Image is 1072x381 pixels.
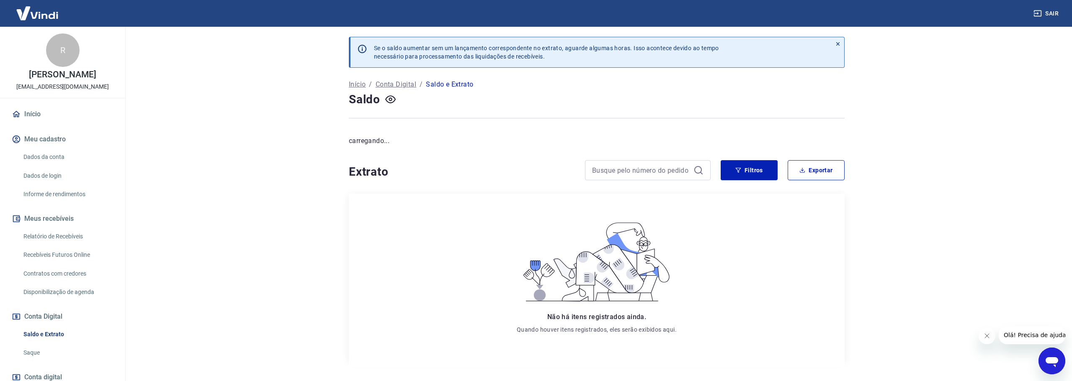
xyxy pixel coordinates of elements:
button: Conta Digital [10,307,115,326]
a: Conta Digital [376,79,416,89]
button: Exportar [788,160,845,180]
img: Vindi [10,0,64,26]
iframe: Mensagem da empresa [999,326,1065,344]
span: Olá! Precisa de ajuda? [5,6,70,13]
button: Sair [1032,6,1062,21]
a: Informe de rendimentos [20,186,115,203]
a: Saldo e Extrato [20,326,115,343]
a: Recebíveis Futuros Online [20,246,115,263]
p: carregando... [349,136,845,146]
div: R [46,33,80,67]
a: Contratos com credores [20,265,115,282]
a: Dados de login [20,167,115,184]
h4: Extrato [349,164,575,180]
p: Se o saldo aumentar sem um lançamento correspondente no extrato, aguarde algumas horas. Isso acon... [374,44,719,61]
button: Meus recebíveis [10,210,115,228]
h4: Saldo [349,91,380,108]
a: Início [10,105,115,123]
a: Dados da conta [20,148,115,166]
a: Saque [20,344,115,361]
p: / [369,79,372,89]
p: [PERSON_NAME] [29,70,96,79]
iframe: Botão para abrir a janela de mensagens [1038,348,1065,374]
span: Não há itens registrados ainda. [547,313,646,321]
input: Busque pelo número do pedido [592,164,690,176]
a: Início [349,79,366,89]
button: Filtros [721,160,778,180]
a: Relatório de Recebíveis [20,228,115,245]
p: [EMAIL_ADDRESS][DOMAIN_NAME] [16,82,109,91]
p: Quando houver itens registrados, eles serão exibidos aqui. [517,325,677,334]
p: / [420,79,423,89]
a: Disponibilização de agenda [20,284,115,301]
iframe: Fechar mensagem [979,327,995,344]
button: Meu cadastro [10,130,115,148]
p: Saldo e Extrato [426,79,473,89]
